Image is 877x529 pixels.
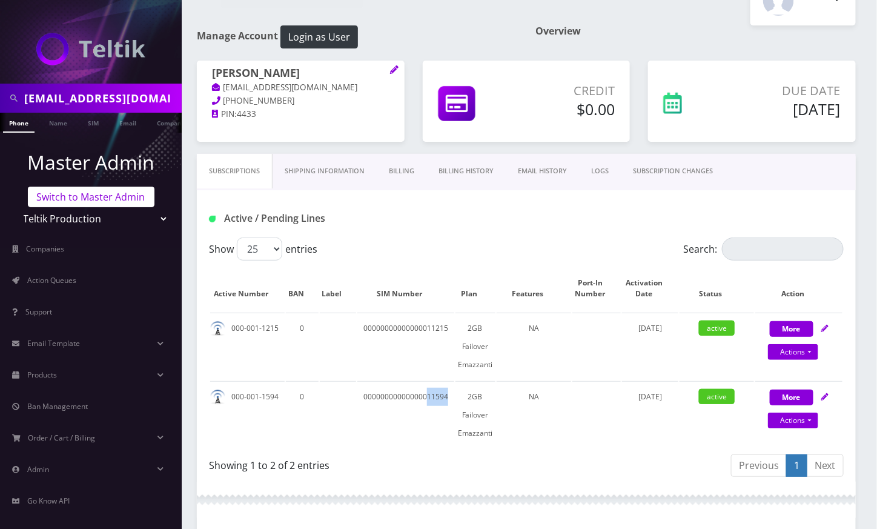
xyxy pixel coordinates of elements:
td: 0 [286,381,319,448]
th: Action: activate to sort column ascending [755,265,842,311]
td: NA [497,313,571,380]
span: active [699,389,735,404]
select: Showentries [237,238,282,261]
h5: [DATE] [729,100,841,118]
th: SIM Number: activate to sort column ascending [357,265,454,311]
span: Support [25,307,52,317]
a: PIN: [212,108,237,121]
a: EMAIL HISTORY [506,154,579,188]
img: default.png [210,390,225,405]
h1: [PERSON_NAME] [212,67,389,81]
th: Port-In Number: activate to sort column ascending [572,265,621,311]
span: Admin [27,464,49,474]
td: 00000000000000011215 [357,313,454,380]
p: Due Date [729,82,841,100]
span: Ban Management [27,401,88,411]
a: SUBSCRIPTION CHANGES [621,154,725,188]
td: 000-001-1215 [210,313,285,380]
span: Companies [27,244,65,254]
th: Activation Date: activate to sort column ascending [622,265,679,311]
a: Name [43,113,73,131]
a: Phone [3,113,35,133]
th: Label: activate to sort column ascending [320,265,356,311]
span: [DATE] [638,323,662,333]
span: Products [27,370,57,380]
label: Search: [683,238,844,261]
a: Previous [731,454,787,477]
a: Subscriptions [197,154,273,188]
h1: Manage Account [197,25,517,48]
span: Action Queues [27,275,76,285]
td: 0 [286,313,319,380]
p: Credit [519,82,615,100]
button: Login as User [280,25,358,48]
button: More [770,390,813,405]
span: 4433 [237,108,256,119]
a: Login as User [278,29,358,42]
span: active [699,321,735,336]
a: Email [113,113,142,131]
a: Billing History [426,154,506,188]
img: Active / Pending Lines [209,216,216,222]
a: LOGS [579,154,621,188]
a: Billing [377,154,426,188]
td: 000-001-1594 [210,381,285,448]
input: Search in Company [24,87,179,110]
td: 00000000000000011594 [357,381,454,448]
a: Shipping Information [273,154,377,188]
a: Switch to Master Admin [28,187,154,207]
span: [DATE] [638,391,662,402]
label: Show entries [209,238,317,261]
span: Order / Cart / Billing [28,433,96,443]
h1: Overview [535,25,856,37]
a: [EMAIL_ADDRESS][DOMAIN_NAME] [212,82,358,94]
a: Company [151,113,191,131]
th: Features: activate to sort column ascending [497,265,571,311]
th: Active Number: activate to sort column ascending [210,265,285,311]
input: Search: [722,238,844,261]
span: Email Template [27,338,80,348]
img: default.png [210,321,225,336]
th: Status: activate to sort column ascending [680,265,754,311]
h1: Active / Pending Lines [209,213,408,224]
th: Plan: activate to sort column ascending [455,265,495,311]
a: Next [807,454,844,477]
a: 1 [786,454,807,477]
img: Teltik Production [36,33,145,65]
a: Actions [768,344,818,360]
h5: $0.00 [519,100,615,118]
span: [PHONE_NUMBER] [223,95,295,106]
div: Showing 1 to 2 of 2 entries [209,453,517,473]
a: SIM [82,113,105,131]
button: More [770,321,813,337]
span: Go Know API [27,496,70,506]
td: 2GB Failover Emazzanti [455,313,495,380]
td: NA [497,381,571,448]
th: BAN: activate to sort column ascending [286,265,319,311]
td: 2GB Failover Emazzanti [455,381,495,448]
a: Actions [768,413,818,428]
